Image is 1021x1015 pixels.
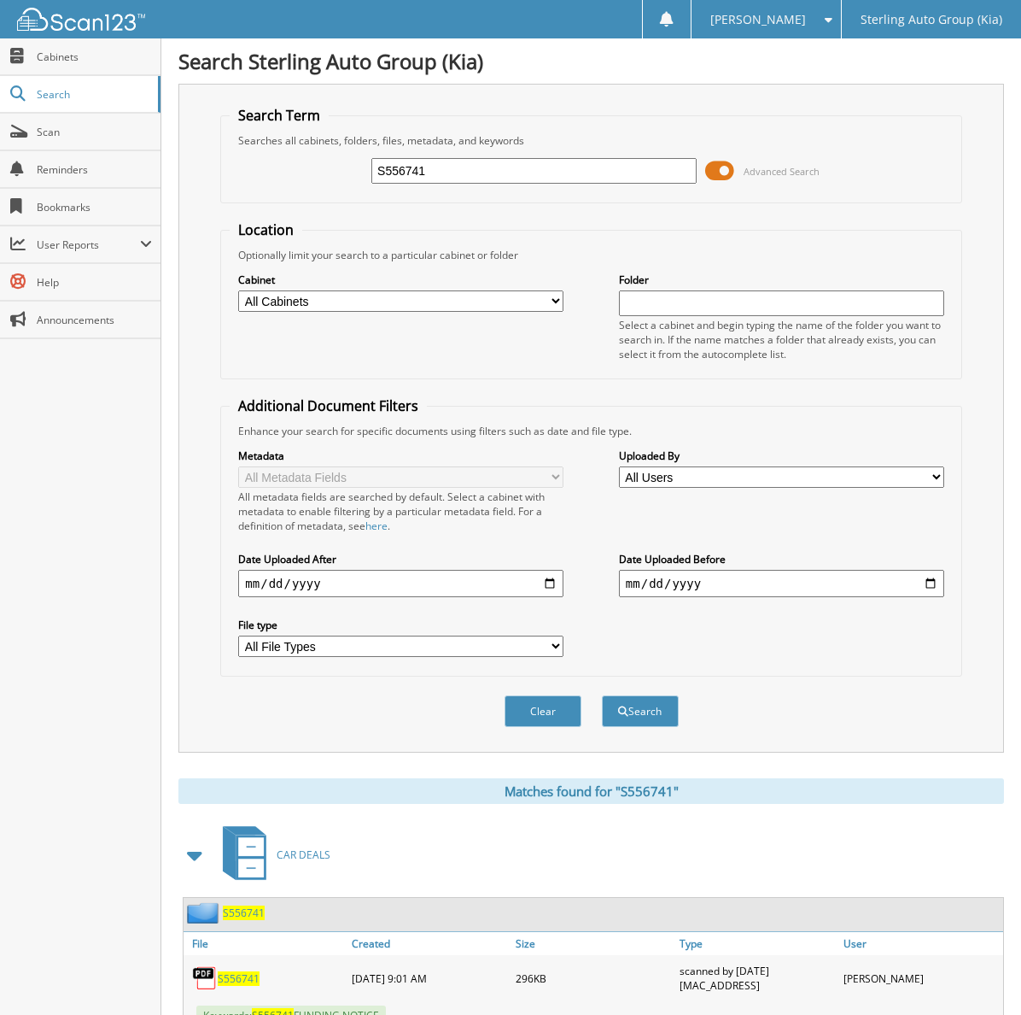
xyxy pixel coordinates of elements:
label: Folder [619,273,944,287]
a: User [839,932,1003,955]
legend: Additional Document Filters [230,396,427,415]
img: folder2.png [187,902,223,924]
div: Enhance your search for specific documents using filters such as date and file type. [230,424,952,438]
span: [PERSON_NAME] [710,15,806,25]
a: CAR DEALS [213,821,330,889]
div: Matches found for "S556741" [178,778,1004,804]
span: Cabinets [37,50,152,64]
label: Uploaded By [619,449,944,463]
a: Created [347,932,511,955]
span: Sterling Auto Group (Kia) [861,15,1002,25]
div: Searches all cabinets, folders, files, metadata, and keywords [230,133,952,148]
a: S556741 [218,971,260,986]
div: All metadata fields are searched by default. Select a cabinet with metadata to enable filtering b... [238,490,563,533]
div: scanned by [DATE][MAC_ADDRESS] [675,959,839,997]
button: Search [602,695,679,727]
a: Size [511,932,675,955]
label: Metadata [238,449,563,463]
div: [DATE] 9:01 AM [347,959,511,997]
input: start [238,570,563,597]
h1: Search Sterling Auto Group (Kia) [178,47,1004,75]
button: Clear [505,695,581,727]
a: here [365,519,388,533]
span: User Reports [37,238,140,252]
div: Select a cabinet and begin typing the name of the folder you want to search in. If the name match... [619,318,944,361]
span: CAR DEALS [277,848,330,862]
label: Date Uploaded After [238,552,563,566]
div: 296KB [511,959,675,997]
legend: Search Term [230,106,329,125]
img: scan123-logo-white.svg [17,8,145,31]
a: Type [675,932,839,955]
span: Search [37,87,149,102]
img: PDF.png [192,965,218,991]
label: File type [238,618,563,632]
legend: Location [230,220,302,239]
span: Reminders [37,162,152,177]
span: Scan [37,125,152,139]
div: [PERSON_NAME] [839,959,1003,997]
div: Optionally limit your search to a particular cabinet or folder [230,248,952,262]
a: S556741 [223,906,265,920]
a: File [184,932,347,955]
input: end [619,570,944,597]
span: Advanced Search [744,165,820,178]
span: Announcements [37,313,152,327]
label: Date Uploaded Before [619,552,944,566]
span: Bookmarks [37,200,152,214]
span: Help [37,275,152,290]
label: Cabinet [238,273,563,287]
